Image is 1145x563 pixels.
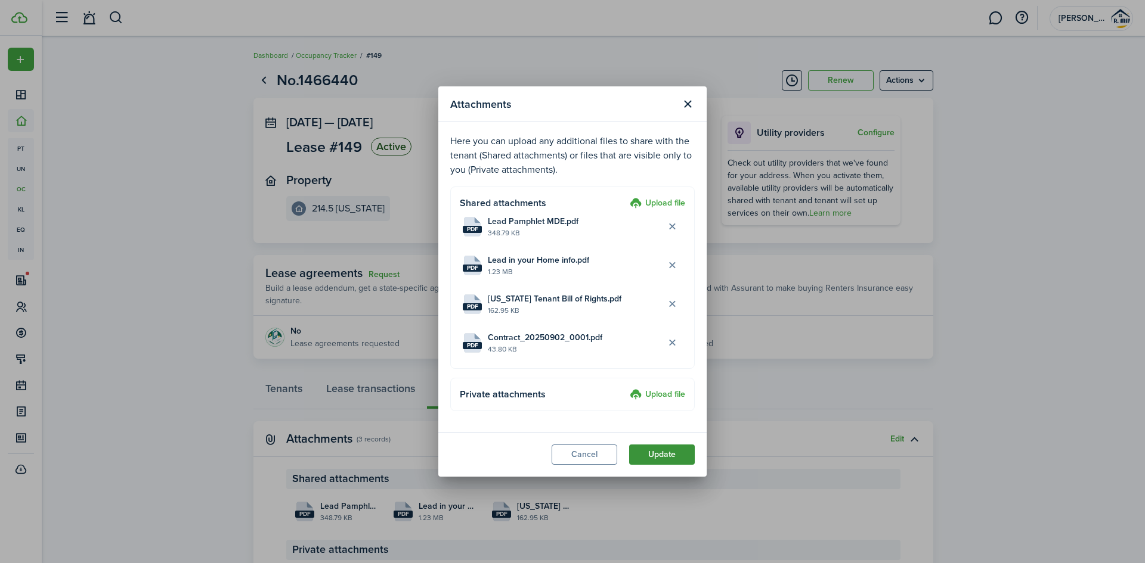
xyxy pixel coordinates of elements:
file-extension: pdf [463,342,482,349]
p: Here you can upload any additional files to share with the tenant (Shared attachments) or files t... [450,134,695,177]
button: Delete file [662,294,682,315]
button: Delete file [662,217,682,237]
button: Update [629,444,695,465]
file-size: 348.79 KB [488,228,662,238]
file-size: 162.95 KB [488,305,662,316]
file-icon: File [463,294,482,314]
file-icon: File [463,333,482,353]
file-extension: pdf [463,226,482,233]
button: Close modal [677,94,698,114]
button: Delete file [662,333,682,353]
file-size: 43.80 KB [488,344,662,354]
span: Contract_20250902_0001.pdf [488,331,602,344]
button: Delete file [662,256,682,276]
file-extension: pdf [463,265,482,272]
button: Cancel [552,444,617,465]
file-extension: pdf [463,303,482,310]
span: Lead in your Home info.pdf [488,254,589,266]
span: [US_STATE] Tenant Bill of Rights.pdf [488,293,621,305]
h4: Private attachments [460,387,626,402]
file-icon: File [463,256,482,275]
span: Lead Pamphlet MDE.pdf [488,215,578,228]
modal-title: Attachments [450,92,674,116]
h4: Shared attachments [460,196,626,210]
file-size: 1.23 MB [488,266,662,277]
file-icon: File [463,217,482,237]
